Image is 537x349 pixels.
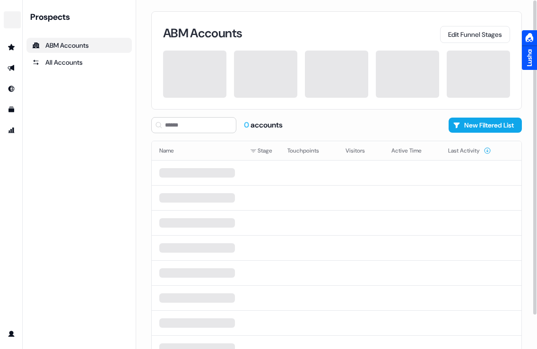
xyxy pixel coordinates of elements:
[26,38,132,53] a: ABM Accounts
[391,142,433,159] button: Active Time
[244,120,251,130] span: 0
[26,55,132,70] a: All accounts
[346,142,376,159] button: Visitors
[4,40,19,55] a: Go to prospects
[4,60,19,76] a: Go to outbound experience
[250,146,272,155] div: Stage
[32,41,126,50] div: ABM Accounts
[449,118,522,133] button: New Filtered List
[448,142,491,159] button: Last Activity
[4,102,19,117] a: Go to templates
[4,81,19,96] a: Go to Inbound
[287,142,330,159] button: Touchpoints
[32,58,126,67] div: All Accounts
[244,120,283,130] div: accounts
[440,26,510,43] button: Edit Funnel Stages
[30,11,132,23] div: Prospects
[4,123,19,138] a: Go to attribution
[152,141,243,160] th: Name
[4,326,19,341] a: Go to profile
[163,27,242,39] h3: ABM Accounts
